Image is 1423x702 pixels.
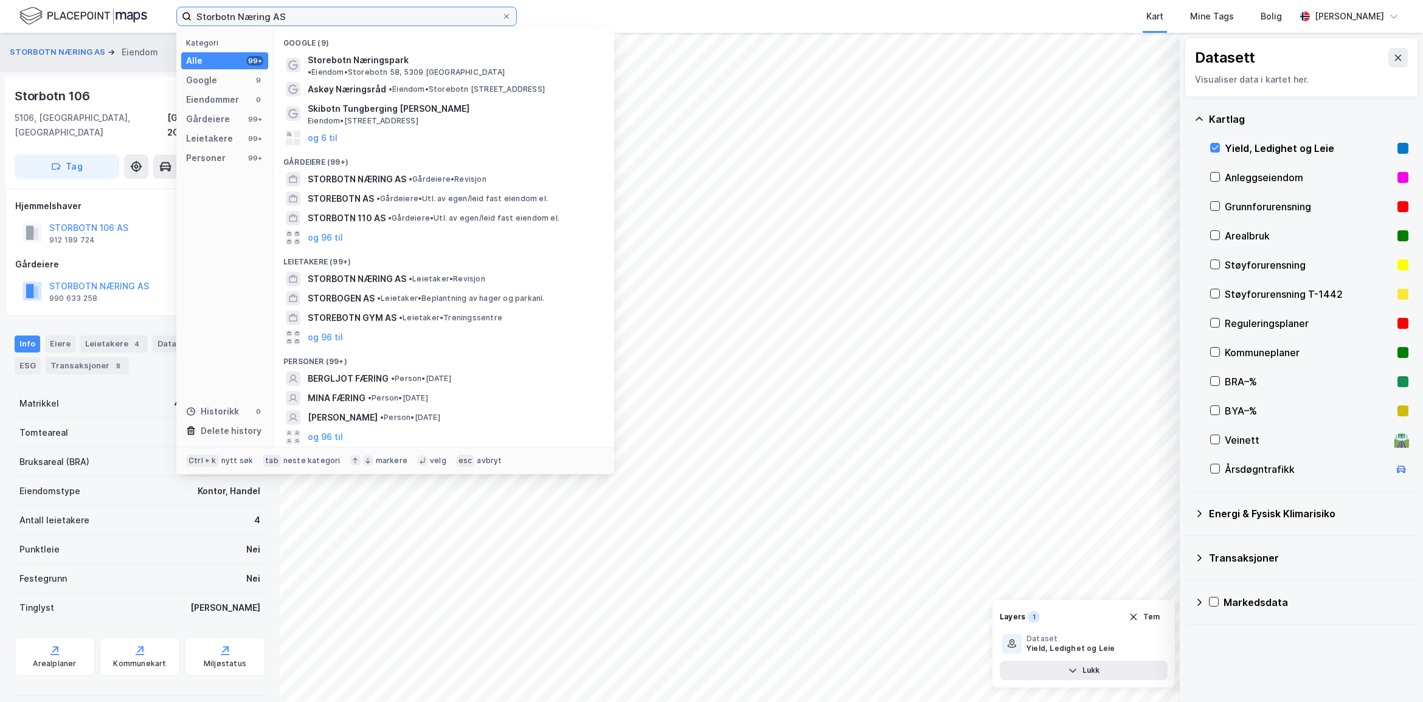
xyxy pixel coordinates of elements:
button: Lukk [1000,661,1168,680]
span: Leietaker • Revisjon [409,274,485,284]
div: Arealplaner [33,659,76,669]
div: 99+ [246,134,263,143]
div: Yield, Ledighet og Leie [1225,141,1393,156]
div: Årsdøgntrafikk [1225,462,1389,477]
div: Storbotn 106 [15,86,92,106]
span: • [380,413,384,422]
div: Arealbruk [1225,229,1393,243]
div: Energi & Fysisk Klimarisiko [1209,506,1408,521]
div: Punktleie [19,542,60,557]
div: BYA–% [1225,404,1393,418]
span: Gårdeiere • Revisjon [409,174,486,184]
div: Yield, Ledighet og Leie [1027,644,1115,653]
div: Nei [246,542,260,557]
span: • [409,174,412,184]
div: Datasett [1195,48,1255,67]
button: og 96 til [308,330,343,345]
span: STORBOTN 110 AS [308,211,386,225]
div: Matrikkel [19,396,59,411]
div: Delete history [201,424,261,438]
div: Grunnforurensning [1225,199,1393,214]
div: [PERSON_NAME] [1315,9,1384,24]
div: Datasett [153,336,198,353]
div: Antall leietakere [19,513,89,528]
span: • [391,374,395,383]
div: Kontrollprogram for chat [1362,644,1423,702]
span: • [409,274,412,283]
div: Google (9) [274,29,614,50]
div: 0 [254,407,263,416]
div: 4601-209-507-0-0 [174,396,260,411]
span: STORBOGEN AS [308,291,375,306]
div: Kart [1146,9,1163,24]
button: Tøm [1121,607,1168,627]
span: • [308,67,311,77]
span: Storebotn Næringspark [308,53,409,67]
div: 0 [254,95,263,105]
div: Kartlag [1209,112,1408,126]
iframe: Chat Widget [1362,644,1423,702]
div: Transaksjoner [1209,551,1408,565]
div: 990 633 258 [49,294,97,303]
div: Kategori [186,38,268,47]
div: Tinglyst [19,600,54,615]
div: Mine Tags [1190,9,1234,24]
div: 9 [254,75,263,85]
span: MINA FÆRING [308,391,365,405]
div: Bolig [1261,9,1282,24]
div: Transaksjoner [46,357,129,374]
div: Kommunekart [113,659,166,669]
span: BERGLJOT FÆRING [308,371,389,386]
div: [PERSON_NAME] [190,600,260,615]
div: Hjemmelshaver [15,199,265,213]
div: 99+ [246,114,263,124]
div: Personer [186,151,226,165]
div: velg [430,456,446,466]
div: nytt søk [221,456,254,466]
div: 🛣️ [1393,432,1410,448]
div: Google [186,73,217,88]
div: Nei [246,571,260,586]
div: tab [263,455,281,467]
div: BRA–% [1225,374,1393,389]
span: • [389,84,392,94]
span: Skibotn Tungberging [PERSON_NAME] [308,102,600,116]
div: Eiendomstype [19,484,80,498]
input: Søk på adresse, matrikkel, gårdeiere, leietakere eller personer [192,7,502,26]
button: og 96 til [308,430,343,444]
button: og 6 til [308,131,338,145]
div: Leietakere [186,131,233,146]
div: 8 [112,360,124,372]
button: STORBOTN NÆRING AS [10,46,108,58]
div: avbryt [477,456,502,466]
div: Historikk [186,404,239,419]
span: • [399,313,403,322]
div: [GEOGRAPHIC_DATA], 209/507 [167,111,265,140]
div: Leietakere (99+) [274,247,614,269]
div: Layers [1000,612,1025,622]
span: • [376,194,380,203]
div: Gårdeiere [186,112,230,126]
span: Eiendom • [STREET_ADDRESS] [308,116,418,126]
div: Kontor, Handel [198,484,260,498]
span: Gårdeiere • Utl. av egen/leid fast eiendom el. [388,213,559,223]
img: logo.f888ab2527a4732fd821a326f86c7f29.svg [19,5,147,27]
span: Askøy Næringsråd [308,82,386,97]
div: ESG [15,357,41,374]
div: Eiendommer [186,92,239,107]
span: STORBOTN NÆRING AS [308,172,406,187]
span: • [388,213,392,222]
div: 4 [131,338,143,350]
div: Anleggseiendom [1225,170,1393,185]
div: 912 189 724 [49,235,95,245]
button: Tag [15,154,119,179]
div: Tomteareal [19,425,68,440]
div: markere [376,456,407,466]
span: Eiendom • Storebotn [STREET_ADDRESS] [389,84,545,94]
div: Eiendom [122,45,158,60]
span: Gårdeiere • Utl. av egen/leid fast eiendom el. [376,194,548,204]
div: 99+ [246,153,263,163]
div: Veinett [1225,433,1389,447]
span: Leietaker • Treningssentre [399,313,502,323]
div: Ctrl + k [186,455,219,467]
